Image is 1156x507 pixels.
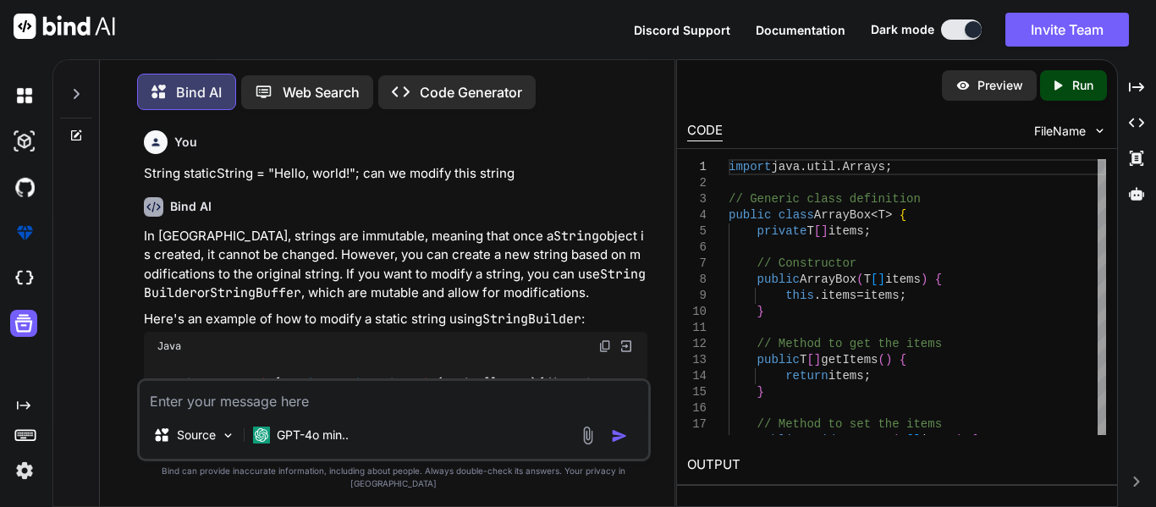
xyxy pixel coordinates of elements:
p: Run [1072,77,1093,94]
span: { [971,433,977,447]
span: items [885,273,921,286]
div: 12 [687,336,707,352]
span: ) [956,433,963,447]
span: = [856,289,863,302]
p: In [GEOGRAPHIC_DATA], strings are immutable, meaning that once a object is created, it cannot be ... [144,227,647,303]
div: 11 [687,320,707,336]
div: 8 [687,272,707,288]
img: darkAi-studio [10,127,39,156]
div: 9 [687,288,707,304]
img: attachment [578,426,597,445]
span: class [206,375,239,390]
img: cloudideIcon [10,264,39,293]
span: T [878,208,884,222]
div: CODE [687,121,723,141]
span: ; [885,160,892,174]
span: [ [871,273,878,286]
span: setItems [835,433,892,447]
span: { [935,273,942,286]
code: StringBuilder [482,311,581,328]
button: Documentation [756,21,845,39]
div: 5 [687,223,707,240]
p: Code Generator [420,82,522,102]
p: Source [177,427,216,444]
span: items [821,289,856,302]
div: 18 [687,433,707,449]
span: this [785,289,814,302]
div: 15 [687,384,707,400]
span: void [806,433,835,447]
span: ( [856,273,863,286]
code: StringBuffer [210,284,301,301]
span: ] [914,433,921,447]
img: preview [955,78,971,93]
span: . [835,160,842,174]
span: . [814,289,821,302]
img: copy [598,339,612,353]
span: private [757,224,807,238]
div: 17 [687,416,707,433]
span: main [409,375,436,390]
span: (String[] args) [436,375,537,390]
h2: OUTPUT [677,445,1117,485]
p: Here's an example of how to modify a static string using : [144,310,647,329]
span: Dark mode [871,21,934,38]
span: // Method to get the items [757,337,942,350]
span: FileName [1034,123,1086,140]
span: [ [806,353,813,366]
img: icon [611,427,628,444]
span: [ [906,433,913,447]
div: 3 [687,191,707,207]
p: Preview [977,77,1023,94]
span: // Generic class definition [729,192,921,206]
span: ] [814,353,821,366]
span: ArrayBox [800,273,856,286]
span: { [900,208,906,222]
img: settings [10,456,39,485]
span: public [158,375,199,390]
span: . [800,160,806,174]
span: Java [157,339,181,353]
span: void [375,375,402,390]
span: items [828,369,864,383]
span: // Constructor [757,256,857,270]
span: public [757,433,800,447]
span: java [771,160,800,174]
span: } [757,305,764,318]
span: Discord Support [634,23,730,37]
img: Open in Browser [619,339,634,354]
span: public [729,208,771,222]
span: { [900,353,906,366]
img: premium [10,218,39,247]
img: Pick Models [221,428,235,443]
p: String staticString = "Hello, world!"; can we modify this string [144,164,647,184]
div: 7 [687,256,707,272]
code: String [553,228,599,245]
p: Bind can provide inaccurate information, including about people. Always double-check its answers.... [137,465,651,490]
span: T [800,353,806,366]
div: 6 [687,240,707,256]
div: 10 [687,304,707,320]
span: T [900,433,906,447]
div: 16 [687,400,707,416]
p: Web Search [283,82,360,102]
span: ; [864,369,871,383]
span: public [280,375,321,390]
span: ( [878,353,884,366]
span: ; [864,224,871,238]
span: } [757,385,764,399]
span: [ [814,224,821,238]
span: ( [892,433,899,447]
span: T [806,224,813,238]
img: chevron down [1093,124,1107,138]
span: import [729,160,771,174]
span: ) [885,353,892,366]
span: ] [878,273,884,286]
p: Bind AI [176,82,222,102]
img: darkChat [10,81,39,110]
span: Documentation [756,23,845,37]
div: 1 [687,159,707,175]
span: ] [821,224,828,238]
span: ) [921,273,928,286]
button: Discord Support [634,21,730,39]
